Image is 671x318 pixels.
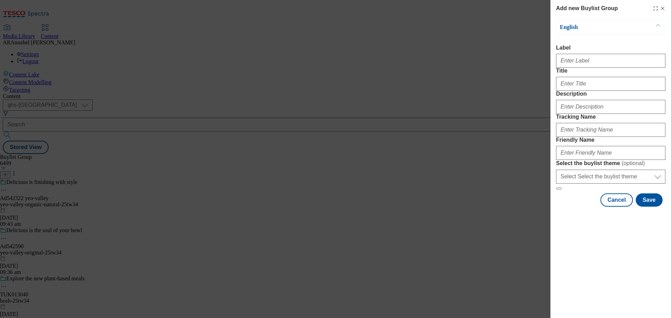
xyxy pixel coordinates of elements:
[556,4,618,13] h4: Add new Buylist Group
[556,77,665,91] input: Enter Title
[556,100,665,114] input: Enter Description
[556,160,665,167] label: Select the buylist theme
[556,137,665,143] label: Friendly Name
[560,24,633,31] p: English
[556,123,665,137] input: Enter Tracking Name
[636,193,663,207] button: Save
[556,91,665,97] label: Description
[556,54,665,68] input: Enter Label
[556,146,665,160] input: Enter Friendly Name
[556,68,665,74] label: Title
[600,193,633,207] button: Cancel
[556,114,665,120] label: Tracking Name
[622,160,645,166] span: ( optional )
[556,45,665,51] label: Label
